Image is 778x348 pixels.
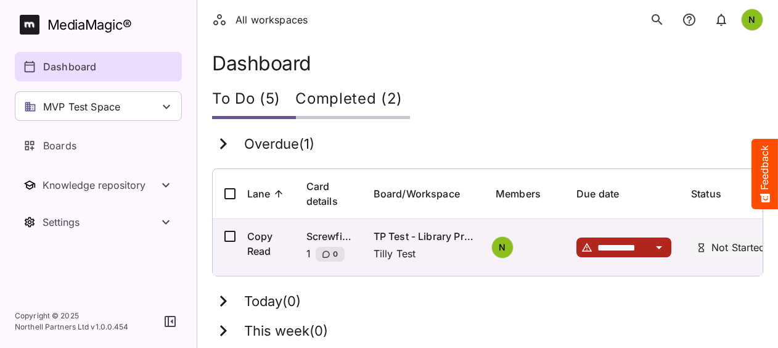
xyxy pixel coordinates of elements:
div: Knowledge repository [43,179,158,191]
p: Tilly Test [374,246,476,261]
div: Completed (2) [295,82,410,119]
p: Members [496,186,541,201]
p: Status [691,186,721,201]
h3: This week ( 0 ) [244,323,328,339]
p: Boards [43,138,76,153]
h1: Dashboard [212,52,763,75]
h3: Today ( 0 ) [244,294,301,310]
button: search [645,7,669,32]
nav: Settings [15,207,182,237]
p: 1 [306,246,311,266]
span: 0 [332,248,338,260]
button: Toggle Knowledge repository [15,170,182,200]
div: MediaMagic ® [47,15,132,35]
a: MediaMagic® [20,15,182,35]
div: To Do (5) [212,82,295,119]
a: Dashboard [15,52,182,81]
p: Dashboard [43,59,96,74]
p: Due date [576,186,619,201]
div: N [491,236,514,259]
p: TP Test - Library Process Lanes [374,229,476,244]
nav: Knowledge repository [15,170,182,200]
p: Lane [247,186,271,201]
button: Feedback [751,139,778,209]
p: Northell Partners Ltd v 1.0.0.454 [15,321,129,333]
p: Copy Read [247,229,287,259]
div: N [741,9,763,31]
button: Toggle Settings [15,207,182,237]
button: notifications [709,7,734,32]
p: Screwfix event [306,229,354,244]
p: Board/Workspace [374,186,460,201]
h3: Overdue ( 1 ) [244,136,314,152]
p: Not Started [711,242,766,252]
button: notifications [677,7,702,32]
a: Boards [15,131,182,160]
p: Card details [306,179,338,209]
div: Settings [43,216,158,228]
p: Copyright © 2025 [15,310,129,321]
p: MVP Test Space [43,99,120,114]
